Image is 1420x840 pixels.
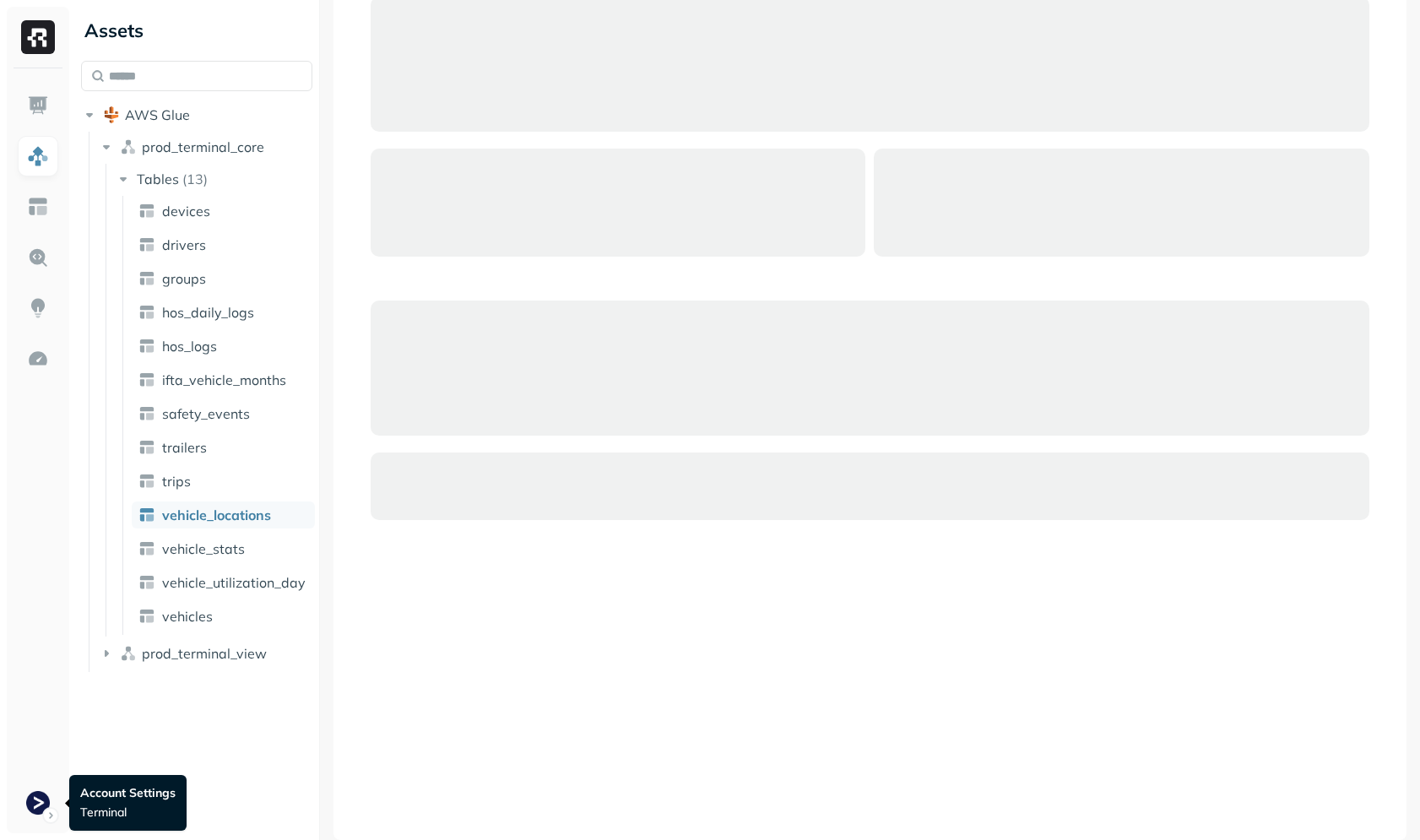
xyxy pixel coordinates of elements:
[138,608,155,625] img: table
[132,265,315,292] a: groups
[132,231,315,258] a: drivers
[138,540,155,557] img: table
[132,400,315,427] a: safety_events
[162,473,191,490] span: trips
[138,371,155,388] img: table
[27,348,49,370] img: Optimization
[80,785,176,801] p: Account Settings
[182,171,208,187] p: ( 13 )
[162,439,207,456] span: trailers
[115,165,314,192] button: Tables(13)
[162,405,250,422] span: safety_events
[137,171,179,187] span: Tables
[162,540,245,557] span: vehicle_stats
[120,138,137,155] img: namespace
[132,299,315,326] a: hos_daily_logs
[162,507,271,523] span: vehicle_locations
[138,304,155,321] img: table
[162,203,210,219] span: devices
[162,608,213,625] span: vehicles
[27,196,49,218] img: Asset Explorer
[98,133,313,160] button: prod_terminal_core
[162,574,306,591] span: vehicle_utilization_day
[27,297,49,319] img: Insights
[138,439,155,456] img: table
[162,304,254,321] span: hos_daily_logs
[138,338,155,355] img: table
[138,507,155,523] img: table
[142,138,264,155] span: prod_terminal_core
[132,535,315,562] a: vehicle_stats
[132,603,315,630] a: vehicles
[27,247,49,268] img: Query Explorer
[142,645,267,662] span: prod_terminal_view
[162,338,217,355] span: hos_logs
[138,574,155,591] img: table
[103,106,120,123] img: root
[132,569,315,596] a: vehicle_utilization_day
[138,473,155,490] img: table
[132,468,315,495] a: trips
[125,106,190,123] span: AWS Glue
[80,805,176,821] p: Terminal
[26,791,50,815] img: Terminal
[162,371,286,388] span: ifta_vehicle_months
[132,333,315,360] a: hos_logs
[27,95,49,117] img: Dashboard
[162,270,206,287] span: groups
[120,645,137,662] img: namespace
[132,501,315,528] a: vehicle_locations
[138,270,155,287] img: table
[138,405,155,422] img: table
[27,145,49,167] img: Assets
[81,17,312,44] div: Assets
[138,236,155,253] img: table
[132,366,315,393] a: ifta_vehicle_months
[138,203,155,219] img: table
[132,434,315,461] a: trailers
[81,101,312,128] button: AWS Glue
[21,20,55,54] img: Ryft
[132,198,315,225] a: devices
[162,236,206,253] span: drivers
[98,640,313,667] button: prod_terminal_view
